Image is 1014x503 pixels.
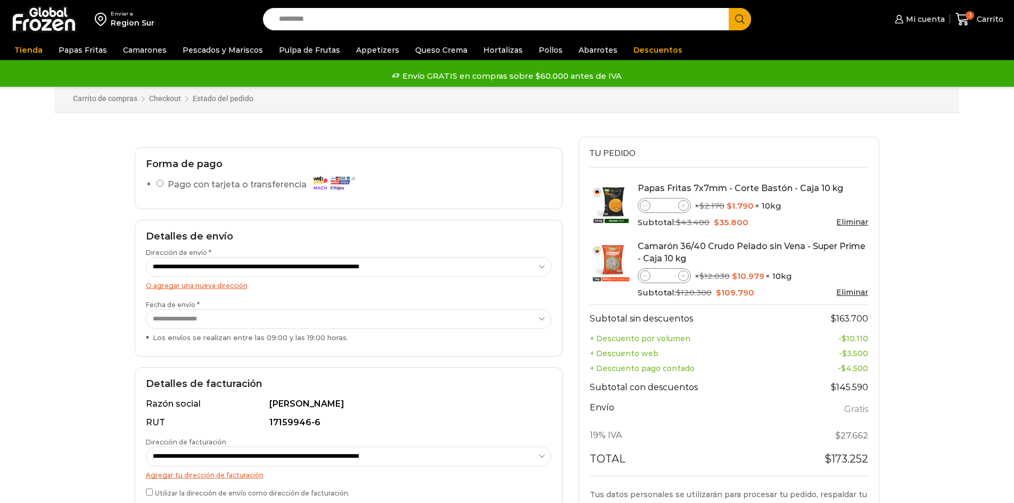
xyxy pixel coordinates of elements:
[676,217,710,227] bdi: 43.400
[650,199,678,212] input: Product quantity
[590,448,792,476] th: Total
[111,18,154,28] div: Region Sur
[699,271,704,281] span: $
[792,361,869,376] td: -
[118,40,172,60] a: Camarones
[590,376,792,400] th: Subtotal con descuentos
[146,489,153,496] input: Utilizar la dirección de envío como dirección de facturación.
[146,447,551,466] select: Dirección de facturación
[73,94,137,104] a: Carrito de compras
[146,257,551,277] select: Dirección de envío *
[844,402,868,417] label: Gratis
[274,40,345,60] a: Pulpa de Frutas
[676,217,681,227] span: $
[478,40,528,60] a: Hortalizas
[825,452,831,465] span: $
[732,271,737,281] span: $
[533,40,568,60] a: Pollos
[146,486,551,498] label: Utilizar la dirección de envío como dirección de facturación.
[269,398,545,410] div: [PERSON_NAME]
[841,364,868,373] bdi: 4.500
[146,378,551,390] h2: Detalles de facturación
[146,471,263,479] a: Agregar tu dirección de facturación
[831,382,836,392] span: $
[714,217,719,227] span: $
[836,217,868,227] a: Eliminar
[842,349,868,358] bdi: 3.500
[146,398,268,410] div: Razón social
[842,334,868,343] bdi: 10.110
[590,424,792,448] th: 19% IVA
[111,10,154,18] div: Enviar a
[590,147,636,159] span: Tu pedido
[146,333,551,343] div: Los envíos se realizan entre las 09:00 y las 19:00 horas.
[836,287,868,297] a: Eliminar
[9,40,48,60] a: Tienda
[727,201,732,211] span: $
[146,159,551,170] h2: Forma de pago
[974,14,1003,24] span: Carrito
[727,201,754,211] bdi: 1.790
[842,334,846,343] span: $
[310,174,358,192] img: Pago con tarjeta o transferencia
[714,217,748,227] bdi: 35.800
[650,269,678,282] input: Product quantity
[638,183,843,193] a: Papas Fritas 7x7mm - Corte Bastón - Caja 10 kg
[573,40,623,60] a: Abarrotes
[168,176,361,194] label: Pago con tarjeta o transferencia
[892,9,944,30] a: Mi cuenta
[955,7,1003,32] a: 3 Carrito
[146,417,268,429] div: RUT
[638,287,869,299] div: Subtotal:
[835,431,868,441] span: 27.662
[628,40,688,60] a: Descuentos
[590,361,792,376] th: + Descuento pago contado
[716,287,721,298] span: $
[638,198,869,213] div: × × 10kg
[590,331,792,346] th: + Descuento por volumen
[146,248,551,277] label: Dirección de envío *
[146,309,551,329] select: Fecha de envío * Los envíos se realizan entre las 09:00 y las 19:00 horas.
[825,452,868,465] bdi: 173.252
[146,231,551,243] h2: Detalles de envío
[831,382,868,392] bdi: 145.590
[269,417,545,429] div: 17159946-6
[835,431,840,441] span: $
[716,287,754,298] bdi: 109.790
[590,305,792,331] th: Subtotal sin descuentos
[842,349,847,358] span: $
[590,346,792,361] th: + Descuento web
[831,314,836,324] span: $
[146,300,551,343] label: Fecha de envío *
[792,346,869,361] td: -
[53,40,112,60] a: Papas Fritas
[410,40,473,60] a: Queso Crema
[699,271,730,281] bdi: 12.030
[831,314,868,324] bdi: 163.700
[676,287,712,298] bdi: 120.300
[699,201,724,211] bdi: 2.170
[841,364,846,373] span: $
[638,268,869,283] div: × × 10kg
[966,11,974,20] span: 3
[638,241,865,263] a: Camarón 36/40 Crudo Pelado sin Vena - Super Prime - Caja 10 kg
[729,8,751,30] button: Search button
[732,271,764,281] bdi: 10.979
[351,40,405,60] a: Appetizers
[146,282,248,290] a: O agregar una nueva dirección
[699,201,704,211] span: $
[590,400,792,424] th: Envío
[903,14,945,24] span: Mi cuenta
[146,438,551,466] label: Dirección de facturación
[95,10,111,28] img: address-field-icon.svg
[676,287,681,298] span: $
[177,40,268,60] a: Pescados y Mariscos
[792,331,869,346] td: -
[638,217,869,228] div: Subtotal:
